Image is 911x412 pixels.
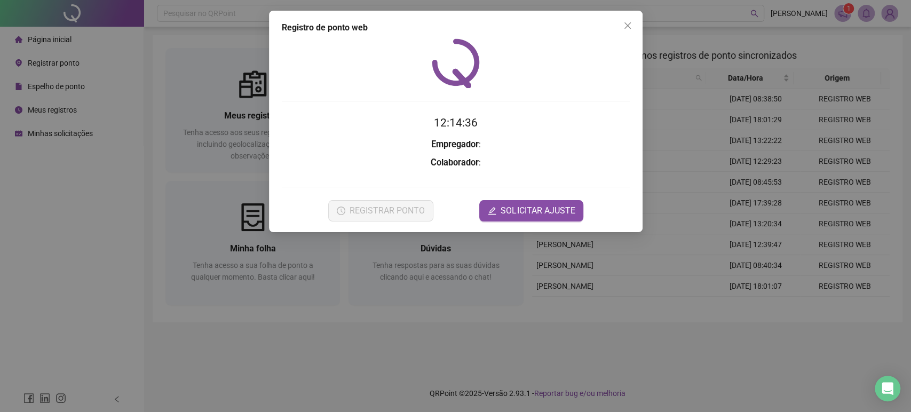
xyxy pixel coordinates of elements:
[432,38,480,88] img: QRPoint
[875,376,900,401] div: Open Intercom Messenger
[328,200,433,221] button: REGISTRAR PONTO
[431,157,479,168] strong: Colaborador
[619,17,636,34] button: Close
[501,204,575,217] span: SOLICITAR AJUSTE
[282,156,630,170] h3: :
[282,138,630,152] h3: :
[479,200,583,221] button: editSOLICITAR AJUSTE
[623,21,632,30] span: close
[282,21,630,34] div: Registro de ponto web
[434,116,478,129] time: 12:14:36
[431,139,478,149] strong: Empregador
[488,207,496,215] span: edit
